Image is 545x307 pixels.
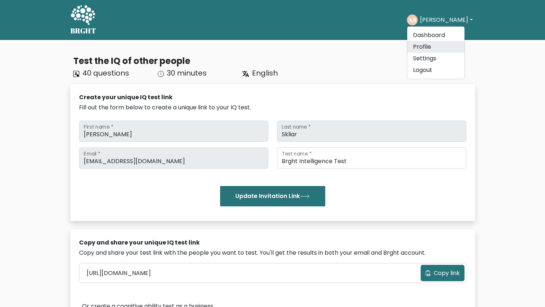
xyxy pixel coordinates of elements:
[82,68,129,78] span: 40 questions
[407,53,465,64] a: Settings
[70,3,96,37] a: BRGHT
[408,16,416,24] text: AS
[79,121,268,142] input: First name
[79,103,466,112] div: Fill out the form below to create a unique link to your IQ test.
[421,265,465,281] button: Copy link
[220,186,325,206] button: Update Invitation Link
[79,148,268,169] input: Email
[73,54,475,68] div: Test the IQ of other people
[79,249,466,257] div: Copy and share your test link with the people you want to test. You'll get the results in both yo...
[70,27,96,35] h5: BRGHT
[407,41,465,53] a: Profile
[434,269,460,278] span: Copy link
[277,121,466,142] input: Last name
[277,148,466,169] input: Test name
[167,68,207,78] span: 30 minutes
[79,238,466,247] div: Copy and share your unique IQ test link
[418,15,475,25] button: [PERSON_NAME]
[252,68,278,78] span: English
[79,93,466,102] div: Create your unique IQ test link
[407,64,465,76] a: Logout
[407,29,465,41] a: Dashboard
